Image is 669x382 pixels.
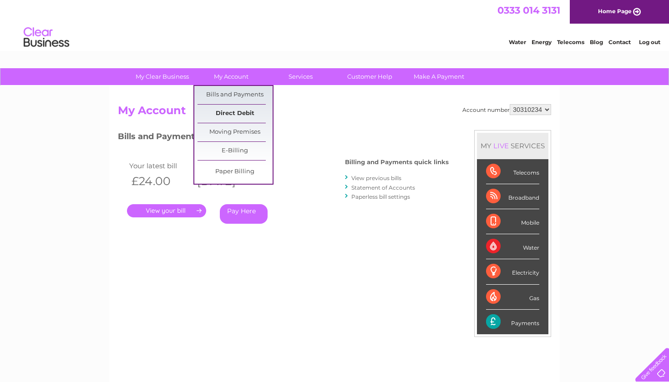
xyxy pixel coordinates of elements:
th: £24.00 [127,172,193,191]
div: Mobile [486,209,539,234]
div: Account number [462,104,551,115]
a: Contact [608,39,631,45]
img: logo.png [23,24,70,51]
td: Invoice date [193,160,258,172]
a: Statement of Accounts [351,184,415,191]
div: Clear Business is a trading name of Verastar Limited (registered in [GEOGRAPHIC_DATA] No. 3667643... [120,5,550,44]
a: . [127,204,206,217]
a: My Clear Business [125,68,200,85]
div: Payments [486,310,539,334]
a: Energy [532,39,552,45]
h4: Billing and Payments quick links [345,159,449,166]
a: Pay Here [220,204,268,224]
div: Electricity [486,259,539,284]
a: Blog [590,39,603,45]
a: Paper Billing [198,163,273,181]
td: Your latest bill [127,160,193,172]
a: My Account [194,68,269,85]
a: Water [509,39,526,45]
a: Paperless bill settings [351,193,410,200]
a: Bills and Payments [198,86,273,104]
a: View previous bills [351,175,401,181]
a: Make A Payment [401,68,476,85]
h3: Bills and Payments [118,130,449,146]
div: Water [486,234,539,259]
div: Telecoms [486,159,539,184]
a: Telecoms [557,39,584,45]
a: Moving Premises [198,123,273,141]
div: LIVE [492,141,511,150]
a: Log out [639,39,660,45]
div: MY SERVICES [477,133,548,159]
div: Broadband [486,184,539,209]
div: Gas [486,285,539,310]
th: [DATE] [193,172,258,191]
a: 0333 014 3131 [497,5,560,16]
a: Customer Help [332,68,407,85]
a: E-Billing [198,142,273,160]
a: Services [263,68,338,85]
h2: My Account [118,104,551,121]
a: Direct Debit [198,105,273,123]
